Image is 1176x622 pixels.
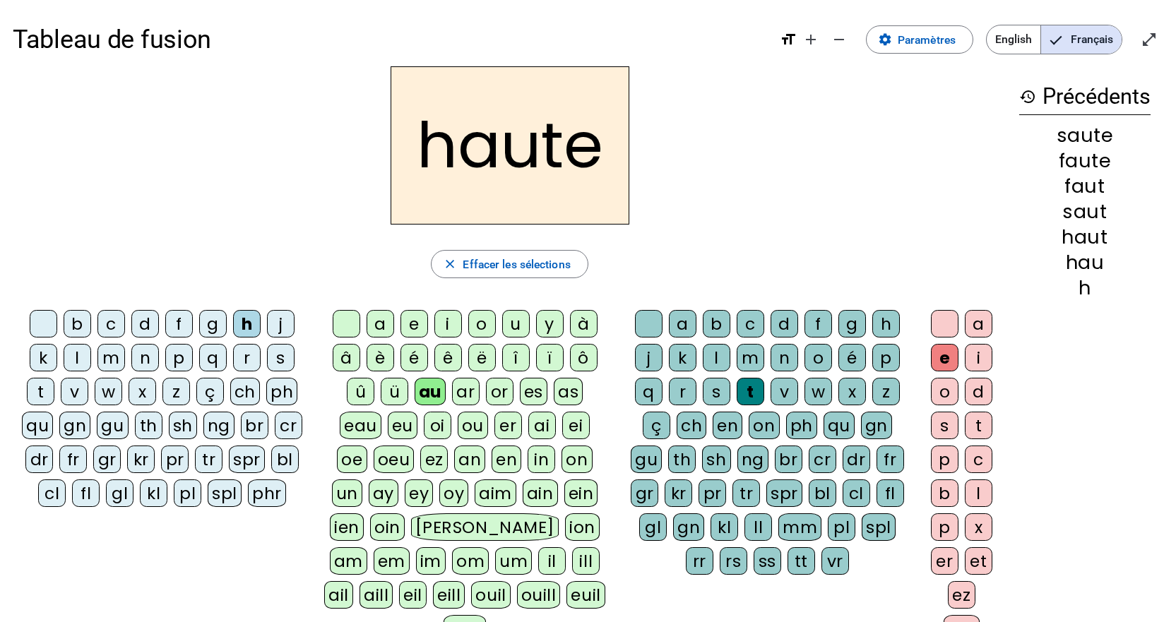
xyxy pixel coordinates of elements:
[196,378,224,405] div: ç
[64,344,91,371] div: l
[415,378,446,405] div: au
[931,445,958,473] div: p
[862,513,896,541] div: spl
[635,378,663,405] div: q
[1019,227,1151,246] div: haut
[703,310,730,337] div: b
[434,344,462,371] div: ê
[162,378,190,405] div: z
[948,581,975,609] div: ez
[766,479,802,507] div: spr
[631,445,662,473] div: gu
[824,412,855,439] div: qu
[433,581,465,609] div: eill
[737,310,764,337] div: c
[443,257,457,271] mat-icon: close
[987,25,1040,54] span: English
[821,547,849,575] div: vr
[562,412,590,439] div: ei
[267,310,295,337] div: j
[720,547,747,575] div: rs
[570,310,598,337] div: à
[737,445,768,473] div: ng
[439,479,468,507] div: oy
[330,547,367,575] div: am
[471,581,510,609] div: ouil
[64,310,91,337] div: b
[965,479,992,507] div: l
[517,581,561,609] div: ouill
[1019,253,1151,272] div: hau
[1019,202,1151,221] div: saut
[416,547,446,575] div: im
[843,479,870,507] div: cl
[872,378,900,405] div: z
[165,344,193,371] div: p
[1141,31,1158,48] mat-icon: open_in_full
[59,445,87,473] div: fr
[248,479,286,507] div: phr
[1019,151,1151,170] div: faute
[536,310,564,337] div: y
[454,445,485,473] div: an
[95,378,122,405] div: w
[686,547,713,575] div: rr
[431,250,588,278] button: Effacer les sélections
[267,344,295,371] div: s
[665,479,692,507] div: kr
[275,412,302,439] div: cr
[668,445,696,473] div: th
[347,378,374,405] div: û
[340,412,381,439] div: eau
[931,479,958,507] div: b
[93,445,121,473] div: gr
[1019,278,1151,297] div: h
[523,479,558,507] div: ain
[898,30,956,49] span: Paramètres
[502,310,530,337] div: u
[494,412,522,439] div: er
[452,378,480,405] div: ar
[572,547,600,575] div: ill
[72,479,100,507] div: fl
[434,310,462,337] div: i
[1019,126,1151,145] div: saute
[381,378,408,405] div: ü
[131,344,159,371] div: n
[713,412,742,439] div: en
[931,378,958,405] div: o
[554,378,583,405] div: as
[38,479,66,507] div: cl
[97,412,128,439] div: gu
[337,445,367,473] div: oe
[775,445,802,473] div: br
[804,378,832,405] div: w
[468,344,496,371] div: ë
[631,479,658,507] div: gr
[27,378,54,405] div: t
[203,412,234,439] div: ng
[1041,25,1122,54] span: Français
[1019,177,1151,196] div: faut
[271,445,299,473] div: bl
[424,412,451,439] div: oi
[165,310,193,337] div: f
[360,581,393,609] div: aill
[809,479,836,507] div: bl
[931,513,958,541] div: p
[771,344,798,371] div: n
[199,344,227,371] div: q
[669,344,696,371] div: k
[229,445,265,473] div: spr
[1019,88,1036,105] mat-icon: history
[565,513,600,541] div: ion
[703,378,730,405] div: s
[754,547,781,575] div: ss
[332,479,362,507] div: un
[643,412,670,439] div: ç
[749,412,779,439] div: on
[703,344,730,371] div: l
[411,513,559,541] div: [PERSON_NAME]
[169,412,197,439] div: sh
[131,310,159,337] div: d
